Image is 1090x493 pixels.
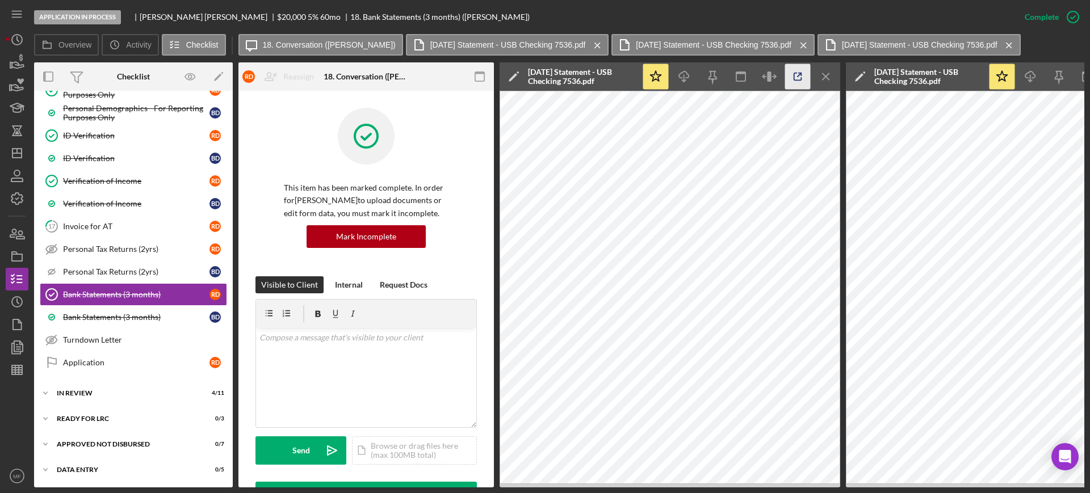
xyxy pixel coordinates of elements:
[204,390,224,397] div: 4 / 11
[874,68,982,86] div: [DATE] Statement - USB Checking 7536.pdf
[34,10,121,24] div: Application In Process
[255,436,346,465] button: Send
[102,34,158,56] button: Activity
[40,328,227,351] a: Turndown Letter
[63,154,209,163] div: ID Verification
[186,40,219,49] label: Checklist
[40,170,227,192] a: Verification of IncomeRD
[308,12,318,22] div: 5 %
[611,34,815,56] button: [DATE] Statement - USB Checking 7536.pdf
[1025,6,1059,28] div: Complete
[40,306,227,328] a: Bank Statements (3 months)BD
[1051,443,1079,470] div: Open Intercom Messenger
[242,70,255,83] div: R D
[1013,6,1084,28] button: Complete
[63,245,209,254] div: Personal Tax Returns (2yrs)
[255,276,324,293] button: Visible to Client
[237,65,325,88] button: RDReassign
[380,276,427,293] div: Request Docs
[263,40,396,49] label: 18. Conversation ([PERSON_NAME])
[40,215,227,238] a: 17Invoice for ATRD
[336,225,396,248] div: Mark Incomplete
[40,351,227,374] a: ApplicationRD
[374,276,433,293] button: Request Docs
[350,12,530,22] div: 18. Bank Statements (3 months) ([PERSON_NAME])
[40,260,227,283] a: Personal Tax Returns (2yrs)BD
[209,130,221,141] div: R D
[209,221,221,232] div: R D
[48,222,56,230] tspan: 17
[261,276,318,293] div: Visible to Client
[40,238,227,260] a: Personal Tax Returns (2yrs)RD
[63,222,209,231] div: Invoice for AT
[283,65,314,88] div: Reassign
[307,225,426,248] button: Mark Incomplete
[636,40,791,49] label: [DATE] Statement - USB Checking 7536.pdf
[284,182,448,220] p: This item has been marked complete. In order for [PERSON_NAME] to upload documents or edit form d...
[13,473,21,479] text: MF
[40,283,227,306] a: Bank Statements (3 months)RD
[6,465,28,487] button: MF
[209,266,221,277] div: B D
[209,198,221,209] div: B D
[140,12,277,22] div: [PERSON_NAME] [PERSON_NAME]
[204,441,224,448] div: 0 / 7
[117,72,150,81] div: Checklist
[209,243,221,255] div: R D
[63,358,209,367] div: Application
[204,415,224,422] div: 0 / 3
[430,40,586,49] label: [DATE] Statement - USB Checking 7536.pdf
[320,12,341,22] div: 60 mo
[63,104,209,122] div: Personal Demographics - For Reporting Purposes Only
[209,311,221,323] div: B D
[58,40,91,49] label: Overview
[40,192,227,215] a: Verification of IncomeBD
[63,335,227,344] div: Turndown Letter
[292,436,310,465] div: Send
[209,175,221,187] div: R D
[57,441,196,448] div: Approved Not Disbursed
[40,124,227,147] a: ID VerificationRD
[277,12,306,22] span: $20,000
[57,415,196,422] div: Ready for LRC
[63,290,209,299] div: Bank Statements (3 months)
[209,107,221,119] div: B D
[238,34,403,56] button: 18. Conversation ([PERSON_NAME])
[63,131,209,140] div: ID Verification
[57,390,196,397] div: In Review
[204,466,224,473] div: 0 / 5
[842,40,997,49] label: [DATE] Statement - USB Checking 7536.pdf
[406,34,609,56] button: [DATE] Statement - USB Checking 7536.pdf
[335,276,363,293] div: Internal
[209,289,221,300] div: R D
[63,313,209,322] div: Bank Statements (3 months)
[209,153,221,164] div: B D
[162,34,226,56] button: Checklist
[40,147,227,170] a: ID VerificationBD
[528,68,636,86] div: [DATE] Statement - USB Checking 7536.pdf
[324,72,409,81] div: 18. Conversation ([PERSON_NAME])
[209,357,221,368] div: R D
[34,34,99,56] button: Overview
[126,40,151,49] label: Activity
[63,267,209,276] div: Personal Tax Returns (2yrs)
[63,199,209,208] div: Verification of Income
[329,276,368,293] button: Internal
[63,176,209,186] div: Verification of Income
[57,466,196,473] div: Data Entry
[817,34,1021,56] button: [DATE] Statement - USB Checking 7536.pdf
[40,102,227,124] a: Personal Demographics - For Reporting Purposes OnlyBD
